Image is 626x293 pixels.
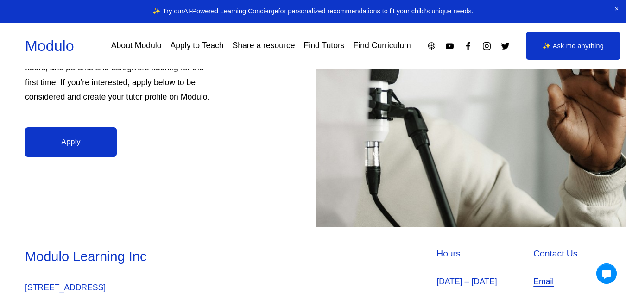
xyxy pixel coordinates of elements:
a: Find Curriculum [354,38,411,54]
h4: Contact Us [533,248,601,260]
a: Apple Podcasts [427,41,436,51]
a: Instagram [482,41,492,51]
a: Facebook [463,41,473,51]
a: AI-Powered Learning Concierge [183,7,278,15]
a: Apply to Teach [170,38,223,54]
a: Find Tutors [304,38,345,54]
h4: Hours [436,248,528,260]
a: Twitter [500,41,510,51]
a: About Modulo [111,38,162,54]
a: YouTube [445,41,455,51]
a: Email [533,274,554,289]
a: Share a resource [233,38,295,54]
h3: Modulo Learning Inc [25,248,310,266]
a: ✨ Ask me anything [526,32,620,60]
a: Apply [25,127,117,157]
a: Modulo [25,37,74,54]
